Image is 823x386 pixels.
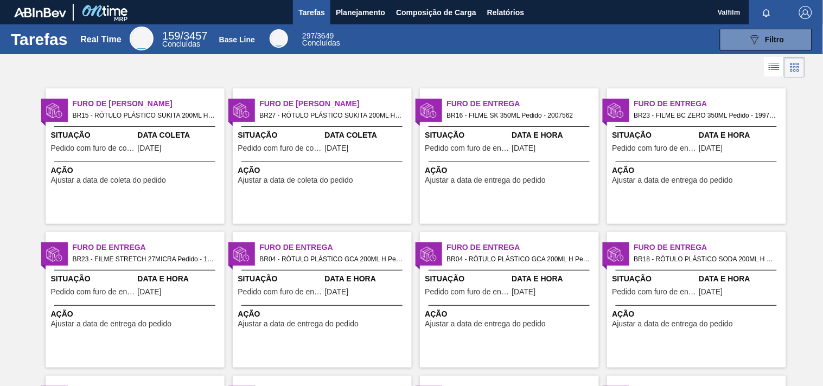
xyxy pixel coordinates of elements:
[73,253,216,265] span: BR23 - FILME STRETCH 27MICRA Pedido - 1997160
[238,144,322,152] span: Pedido com furo de coleta
[425,320,546,328] span: Ajustar a data de entrega do pedido
[138,144,162,152] span: 23/09/2025
[46,102,62,119] img: status
[720,29,812,50] button: Filtro
[447,253,590,265] span: BR04 - RÓTULO PLÁSTICO GCA 200ML H Pedido - 2020034
[51,144,135,152] span: Pedido com furo de coleta
[613,288,697,296] span: Pedido com furo de entrega
[302,31,315,40] span: 297
[238,130,322,141] span: Situação
[765,35,784,44] span: Filtro
[219,35,255,44] div: Base Line
[608,246,624,262] img: status
[302,33,340,47] div: Base Line
[238,320,359,328] span: Ajustar a data de entrega do pedido
[325,273,409,285] span: Data e Hora
[512,288,536,296] span: 30/09/2025,
[138,130,222,141] span: Data Coleta
[298,6,325,19] span: Tarefas
[420,246,437,262] img: status
[613,308,783,320] span: Ação
[233,102,250,119] img: status
[425,165,596,176] span: Ação
[46,246,62,262] img: status
[238,273,322,285] span: Situação
[699,288,723,296] span: 29/09/2025,
[238,165,409,176] span: Ação
[325,288,349,296] span: 30/09/2025,
[613,273,697,285] span: Situação
[162,40,200,48] span: Concluídas
[487,6,524,19] span: Relatórios
[699,273,783,285] span: Data e Hora
[613,130,697,141] span: Situação
[447,242,599,253] span: Furo de Entrega
[260,253,403,265] span: BR04 - RÓTULO PLÁSTICO GCA 200ML H Pedido - 2020033
[238,288,322,296] span: Pedido com furo de entrega
[512,130,596,141] span: Data e Hora
[51,308,222,320] span: Ação
[14,8,66,17] img: TNhmsLtSVTkK8tSr43FrP2fwEKptu5GPRR3wAAAABJRU5ErkJggg==
[51,288,135,296] span: Pedido com furo de entrega
[613,144,697,152] span: Pedido com furo de entrega
[764,57,784,78] div: Visão em Lista
[11,33,68,46] h1: Tarefas
[260,98,412,110] span: Furo de Coleta
[336,6,385,19] span: Planejamento
[325,144,349,152] span: 27/09/2025
[162,30,207,42] span: / 3457
[51,176,167,184] span: Ajustar a data de coleta do pedido
[613,176,733,184] span: Ajustar a data de entrega do pedido
[425,144,509,152] span: Pedido com furo de entrega
[447,110,590,121] span: BR16 - FILME SK 350ML Pedido - 2007562
[613,320,733,328] span: Ajustar a data de entrega do pedido
[302,38,340,47] span: Concluídas
[260,242,412,253] span: Furo de Entrega
[138,288,162,296] span: 30/09/2025,
[699,130,783,141] span: Data e Hora
[699,144,723,152] span: 30/09/2025,
[425,308,596,320] span: Ação
[608,102,624,119] img: status
[396,6,476,19] span: Composição de Carga
[51,130,135,141] span: Situação
[425,273,509,285] span: Situação
[130,27,154,50] div: Real Time
[73,110,216,121] span: BR15 - RÓTULO PLÁSTICO SUKITA 200ML H Pedido - 2002403
[51,273,135,285] span: Situação
[162,31,207,48] div: Real Time
[634,253,777,265] span: BR18 - RÓTULO PLÁSTICO SODA 200ML H Pedido - 2018116
[162,30,180,42] span: 159
[425,130,509,141] span: Situação
[302,31,334,40] span: / 3649
[73,98,225,110] span: Furo de Coleta
[749,5,784,20] button: Notificações
[51,320,172,328] span: Ajustar a data de entrega do pedido
[425,288,509,296] span: Pedido com furo de entrega
[238,308,409,320] span: Ação
[512,144,536,152] span: 30/09/2025,
[138,273,222,285] span: Data e Hora
[80,35,121,44] div: Real Time
[420,102,437,119] img: status
[799,6,812,19] img: Logout
[51,165,222,176] span: Ação
[73,242,225,253] span: Furo de Entrega
[784,57,805,78] div: Visão em Cards
[613,165,783,176] span: Ação
[238,176,354,184] span: Ajustar a data de coleta do pedido
[634,242,786,253] span: Furo de Entrega
[270,29,288,48] div: Base Line
[260,110,403,121] span: BR27 - RÓTULO PLÁSTICO SUKITA 200ML H Pedido - 2018157
[512,273,596,285] span: Data e Hora
[325,130,409,141] span: Data Coleta
[634,98,786,110] span: Furo de Entrega
[425,176,546,184] span: Ajustar a data de entrega do pedido
[447,98,599,110] span: Furo de Entrega
[634,110,777,121] span: BR23 - FILME BC ZERO 350ML Pedido - 1997748
[233,246,250,262] img: status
